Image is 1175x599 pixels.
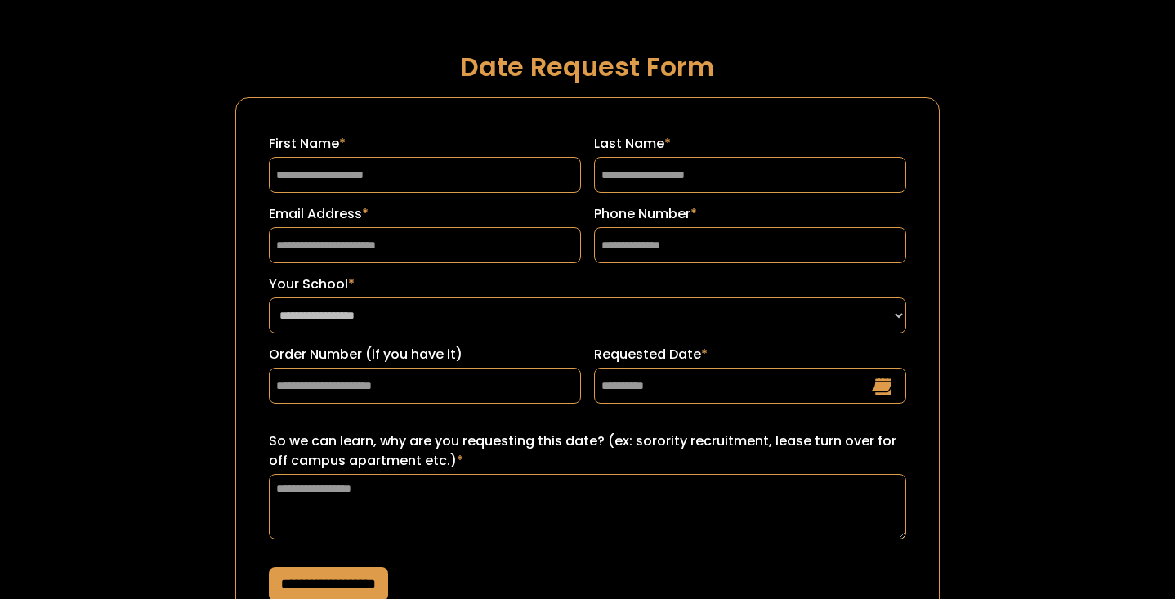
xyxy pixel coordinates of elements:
[269,345,581,364] label: Order Number (if you have it)
[269,134,581,154] label: First Name
[235,52,940,81] h1: Date Request Form
[269,275,907,294] label: Your School
[594,134,906,154] label: Last Name
[269,431,907,471] label: So we can learn, why are you requesting this date? (ex: sorority recruitment, lease turn over for...
[269,204,581,224] label: Email Address
[594,345,906,364] label: Requested Date
[594,204,906,224] label: Phone Number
